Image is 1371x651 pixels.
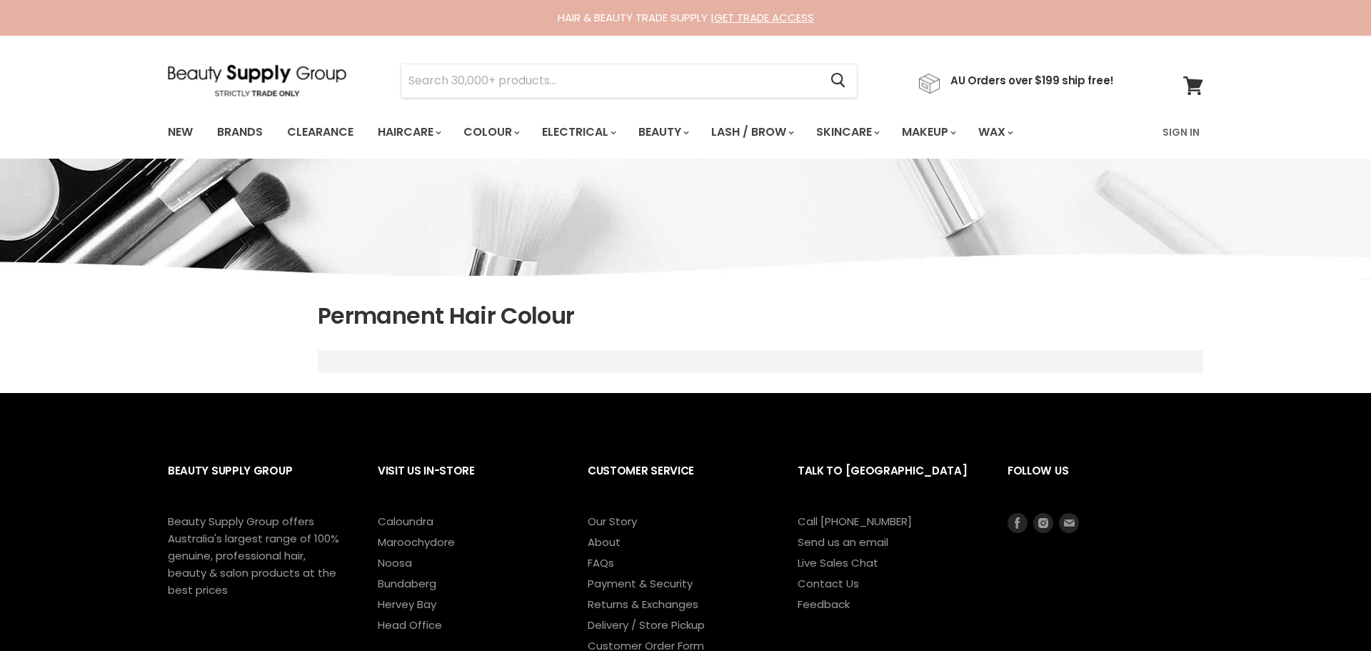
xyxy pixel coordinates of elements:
[378,535,455,550] a: Maroochydore
[378,597,436,612] a: Hervey Bay
[378,576,436,591] a: Bundaberg
[401,64,819,97] input: Search
[714,10,814,25] a: GET TRADE ACCESS
[318,301,1203,331] h1: Permanent Hair Colour
[588,576,693,591] a: Payment & Security
[157,111,1090,153] ul: Main menu
[378,617,442,632] a: Head Office
[588,617,705,632] a: Delivery / Store Pickup
[588,555,614,570] a: FAQs
[798,576,859,591] a: Contact Us
[378,555,412,570] a: Noosa
[588,597,698,612] a: Returns & Exchanges
[798,453,979,512] h2: Talk to [GEOGRAPHIC_DATA]
[157,117,204,147] a: New
[1154,117,1208,147] a: Sign In
[168,513,339,599] p: Beauty Supply Group offers Australia's largest range of 100% genuine, professional hair, beauty &...
[276,117,364,147] a: Clearance
[700,117,803,147] a: Lash / Brow
[401,64,858,98] form: Product
[968,117,1022,147] a: Wax
[453,117,528,147] a: Colour
[798,597,850,612] a: Feedback
[150,111,1221,153] nav: Main
[798,555,878,570] a: Live Sales Chat
[819,64,857,97] button: Search
[805,117,888,147] a: Skincare
[367,117,450,147] a: Haircare
[798,535,888,550] a: Send us an email
[150,11,1221,25] div: HAIR & BEAUTY TRADE SUPPLY |
[588,535,621,550] a: About
[891,117,965,147] a: Makeup
[168,453,349,512] h2: Beauty Supply Group
[206,117,273,147] a: Brands
[588,514,637,529] a: Our Story
[628,117,698,147] a: Beauty
[378,514,433,529] a: Caloundra
[531,117,625,147] a: Electrical
[588,453,769,512] h2: Customer Service
[1008,453,1203,512] h2: Follow us
[378,453,559,512] h2: Visit Us In-Store
[798,514,912,529] a: Call [PHONE_NUMBER]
